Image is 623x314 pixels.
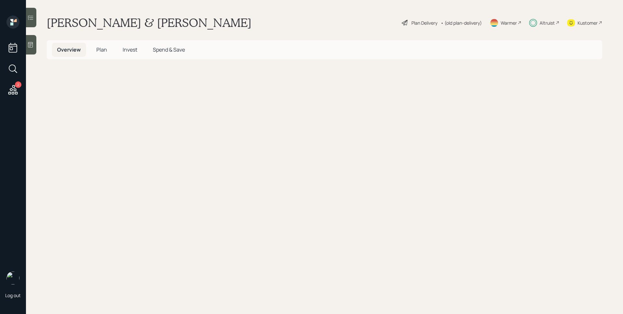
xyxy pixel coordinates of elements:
[540,19,555,26] div: Altruist
[57,46,81,53] span: Overview
[153,46,185,53] span: Spend & Save
[15,81,21,88] div: 2
[501,19,517,26] div: Warmer
[6,272,19,284] img: james-distasi-headshot.png
[411,19,437,26] div: Plan Delivery
[47,16,251,30] h1: [PERSON_NAME] & [PERSON_NAME]
[123,46,137,53] span: Invest
[96,46,107,53] span: Plan
[441,19,482,26] div: • (old plan-delivery)
[578,19,598,26] div: Kustomer
[5,292,21,298] div: Log out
